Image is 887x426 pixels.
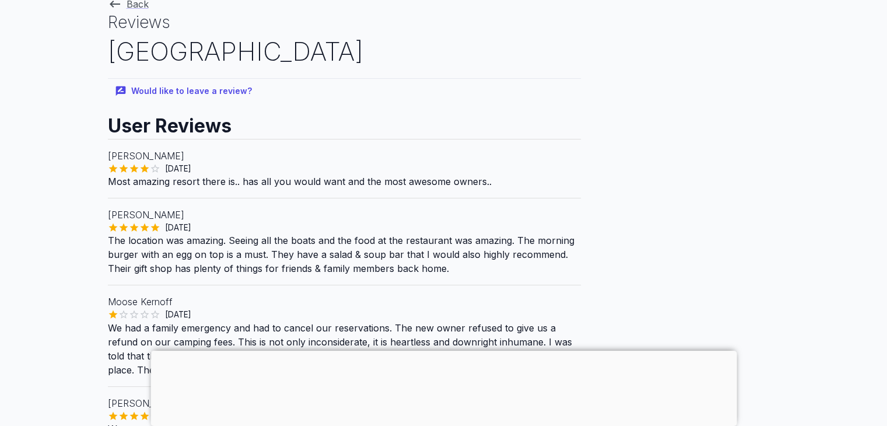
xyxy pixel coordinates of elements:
[108,174,581,188] p: Most amazing resort there is.. has all you would want and the most awesome owners..
[108,104,581,139] h2: User Reviews
[160,163,196,174] span: [DATE]
[108,11,581,34] h1: Reviews
[108,396,581,410] p: [PERSON_NAME]
[108,233,581,275] p: The location was amazing. Seeing all the boats and the food at the restaurant was amazing. The mo...
[108,208,581,222] p: [PERSON_NAME]
[150,351,737,423] iframe: Advertisement
[108,295,581,309] p: Moose Kernoff
[108,149,581,163] p: [PERSON_NAME]
[108,79,261,104] button: Would like to leave a review?
[160,222,196,233] span: [DATE]
[108,34,581,69] h2: [GEOGRAPHIC_DATA]
[108,321,581,377] p: We had a family emergency and had to cancel our reservations. The new owner refused to give us a ...
[160,309,196,320] span: [DATE]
